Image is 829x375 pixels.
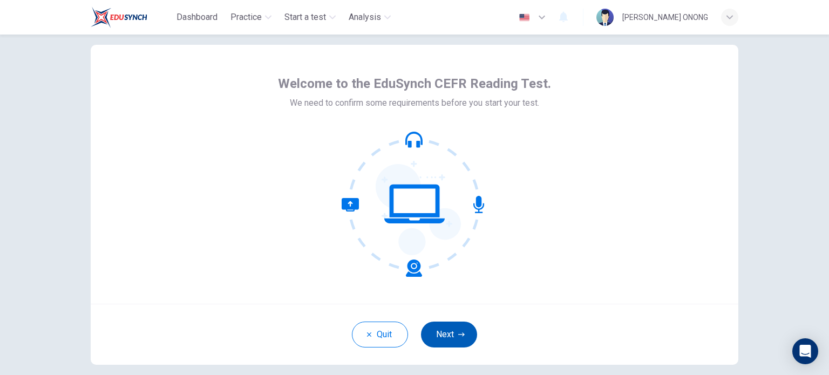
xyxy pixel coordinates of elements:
[518,13,531,22] img: en
[91,6,172,28] a: EduSynch logo
[284,11,326,24] span: Start a test
[172,8,222,27] button: Dashboard
[280,8,340,27] button: Start a test
[230,11,262,24] span: Practice
[290,97,539,110] span: We need to confirm some requirements before you start your test.
[596,9,614,26] img: Profile picture
[352,322,408,347] button: Quit
[792,338,818,364] div: Open Intercom Messenger
[176,11,218,24] span: Dashboard
[421,322,477,347] button: Next
[622,11,708,24] div: [PERSON_NAME] ONONG
[278,75,551,92] span: Welcome to the EduSynch CEFR Reading Test.
[344,8,395,27] button: Analysis
[91,6,147,28] img: EduSynch logo
[349,11,381,24] span: Analysis
[226,8,276,27] button: Practice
